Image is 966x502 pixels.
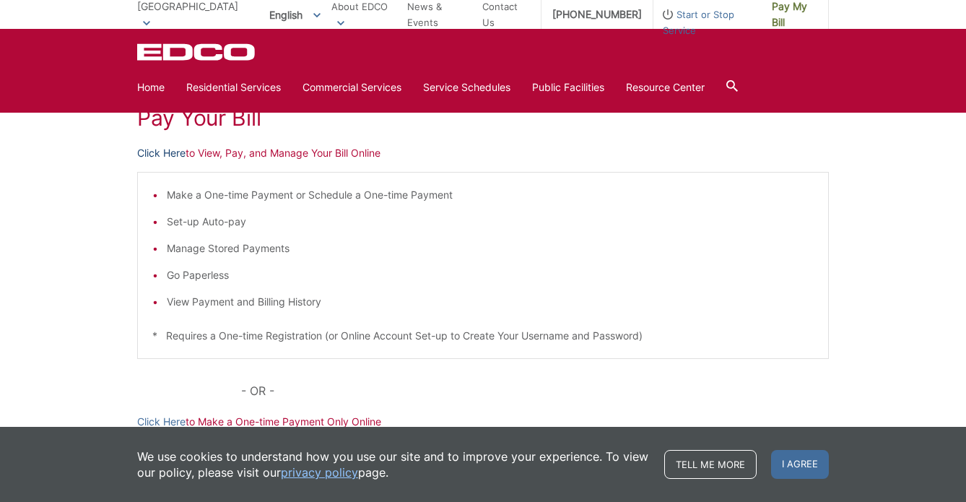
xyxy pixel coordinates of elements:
a: Public Facilities [532,79,604,95]
a: Click Here [137,414,186,430]
li: Make a One-time Payment or Schedule a One-time Payment [167,187,814,203]
span: English [258,3,331,27]
a: privacy policy [281,464,358,480]
p: - OR - [241,381,829,401]
p: to View, Pay, and Manage Your Bill Online [137,145,829,161]
a: Resource Center [626,79,705,95]
a: Tell me more [664,450,757,479]
a: EDCD logo. Return to the homepage. [137,43,257,61]
a: Home [137,79,165,95]
a: Service Schedules [423,79,510,95]
a: Click Here [137,145,186,161]
p: We use cookies to understand how you use our site and to improve your experience. To view our pol... [137,449,650,480]
li: Manage Stored Payments [167,241,814,256]
a: Commercial Services [303,79,401,95]
li: Set-up Auto-pay [167,214,814,230]
p: * Requires a One-time Registration (or Online Account Set-up to Create Your Username and Password) [152,328,814,344]
p: to Make a One-time Payment Only Online [137,414,829,430]
h1: Pay Your Bill [137,105,829,131]
li: View Payment and Billing History [167,294,814,310]
li: Go Paperless [167,267,814,283]
a: Residential Services [186,79,281,95]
